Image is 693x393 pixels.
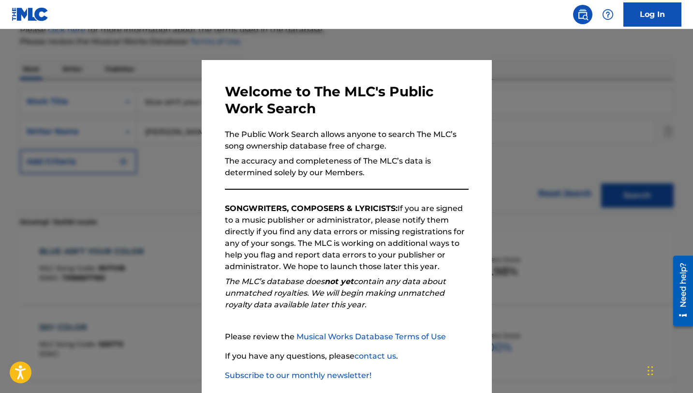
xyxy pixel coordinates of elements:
p: If you are signed to a music publisher or administrator, please notify them directly if you find ... [225,203,469,272]
iframe: Resource Center [666,252,693,330]
img: search [577,9,589,20]
a: Public Search [573,5,592,24]
p: Please review the [225,331,469,343]
strong: not yet [324,277,354,286]
p: If you have any questions, please . [225,350,469,362]
em: The MLC’s database does contain any data about unmatched royalties. We will begin making unmatche... [225,277,446,309]
strong: SONGWRITERS, COMPOSERS & LYRICISTS: [225,204,398,213]
a: Musical Works Database Terms of Use [296,332,446,341]
img: help [602,9,614,20]
img: MLC Logo [12,7,49,21]
div: Drag [648,356,653,385]
p: The accuracy and completeness of The MLC’s data is determined solely by our Members. [225,155,469,179]
a: contact us [354,351,396,361]
p: The Public Work Search allows anyone to search The MLC’s song ownership database free of charge. [225,129,469,152]
iframe: Chat Widget [645,347,693,393]
div: Help [598,5,618,24]
h3: Welcome to The MLC's Public Work Search [225,83,469,117]
a: Subscribe to our monthly newsletter! [225,371,371,380]
a: Log In [623,2,681,27]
